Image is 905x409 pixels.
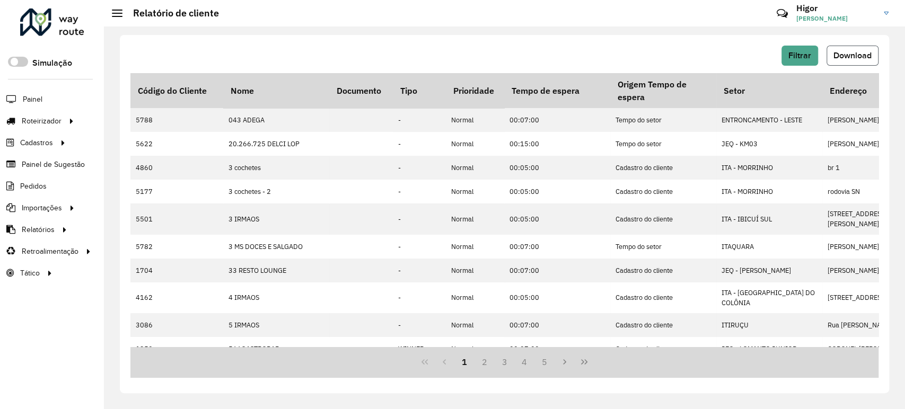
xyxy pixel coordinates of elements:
[329,73,393,108] th: Documento
[32,57,72,69] label: Simulação
[393,337,446,361] td: WINNER
[610,235,716,259] td: Tempo do setor
[504,156,610,180] td: 00:05:00
[504,180,610,203] td: 00:05:00
[130,73,223,108] th: Código do Cliente
[716,282,822,313] td: ITA - [GEOGRAPHIC_DATA] DO COLÔNIA
[23,94,42,105] span: Painel
[534,352,555,372] button: 5
[393,180,446,203] td: -
[504,313,610,337] td: 00:07:00
[130,313,223,337] td: 3086
[446,313,504,337] td: Normal
[223,259,329,282] td: 33 RESTO LOUNGE
[610,108,716,132] td: Tempo do setor
[796,14,876,23] span: [PERSON_NAME]
[504,108,610,132] td: 00:07:00
[504,282,610,313] td: 00:05:00
[610,156,716,180] td: Cadastro do cliente
[610,337,716,361] td: Cadastro do cliente
[223,337,329,361] td: 566GASTROBAR
[716,203,822,234] td: ITA - IBICUÍ SUL
[781,46,818,66] button: Filtrar
[223,203,329,234] td: 3 IRMAOS
[130,108,223,132] td: 5788
[475,352,495,372] button: 2
[393,259,446,282] td: -
[504,259,610,282] td: 00:07:00
[504,337,610,361] td: 00:07:00
[130,180,223,203] td: 5177
[393,313,446,337] td: -
[833,51,872,60] span: Download
[393,203,446,234] td: -
[130,132,223,156] td: 5622
[130,282,223,313] td: 4162
[130,259,223,282] td: 1704
[796,3,876,13] h3: Higor
[393,132,446,156] td: -
[122,7,219,19] h2: Relatório de cliente
[610,73,716,108] th: Origem Tempo de espera
[223,235,329,259] td: 3 MS DOCES E SALGADO
[454,352,475,372] button: 1
[504,132,610,156] td: 00:15:00
[716,132,822,156] td: JEQ - KM03
[771,2,794,25] a: Contato Rápido
[22,202,62,214] span: Importações
[610,203,716,234] td: Cadastro do cliente
[827,46,878,66] button: Download
[223,180,329,203] td: 3 cochetes - 2
[716,108,822,132] td: ENTRONCAMENTO - LESTE
[393,282,446,313] td: -
[393,235,446,259] td: -
[223,108,329,132] td: 043 ADEGA
[130,203,223,234] td: 5501
[716,156,822,180] td: ITA - MORRINHO
[504,235,610,259] td: 00:07:00
[610,313,716,337] td: Cadastro do cliente
[22,115,61,127] span: Roteirizador
[788,51,811,60] span: Filtrar
[716,259,822,282] td: JEQ - [PERSON_NAME]
[20,268,40,279] span: Tático
[130,235,223,259] td: 5782
[495,352,515,372] button: 3
[610,132,716,156] td: Tempo do setor
[716,337,822,361] td: JEQ - LOMANTO JUNIOR
[716,235,822,259] td: ITAQUARA
[223,132,329,156] td: 20.266.725 DELCI LOP
[223,156,329,180] td: 3 cochetes
[22,224,55,235] span: Relatórios
[446,180,504,203] td: Normal
[20,181,47,192] span: Pedidos
[446,282,504,313] td: Normal
[223,73,329,108] th: Nome
[446,259,504,282] td: Normal
[446,235,504,259] td: Normal
[446,132,504,156] td: Normal
[610,180,716,203] td: Cadastro do cliente
[716,73,822,108] th: Setor
[446,203,504,234] td: Normal
[393,73,446,108] th: Tipo
[610,259,716,282] td: Cadastro do cliente
[504,203,610,234] td: 00:05:00
[130,156,223,180] td: 4860
[716,313,822,337] td: ITIRUÇU
[393,156,446,180] td: -
[22,159,85,170] span: Painel de Sugestão
[504,73,610,108] th: Tempo de espera
[223,313,329,337] td: 5 IRMAOS
[514,352,534,372] button: 4
[130,337,223,361] td: 1350
[555,352,575,372] button: Next Page
[393,108,446,132] td: -
[223,282,329,313] td: 4 IRMAOS
[446,108,504,132] td: Normal
[22,246,78,257] span: Retroalimentação
[446,337,504,361] td: Normal
[446,156,504,180] td: Normal
[446,73,504,108] th: Prioridade
[20,137,53,148] span: Cadastros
